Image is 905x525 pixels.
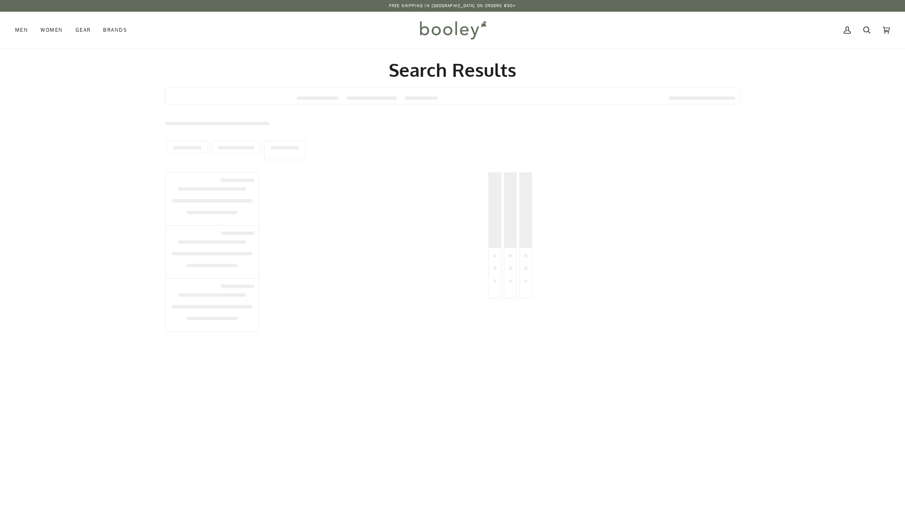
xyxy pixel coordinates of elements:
[69,12,97,48] a: Gear
[15,12,34,48] a: Men
[103,26,127,34] span: Brands
[34,12,69,48] a: Women
[97,12,133,48] a: Brands
[389,3,516,9] p: Free Shipping in [GEOGRAPHIC_DATA] on Orders €50+
[416,18,489,42] img: Booley
[75,26,91,34] span: Gear
[40,26,63,34] span: Women
[15,26,28,34] span: Men
[165,58,740,81] h2: Search Results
